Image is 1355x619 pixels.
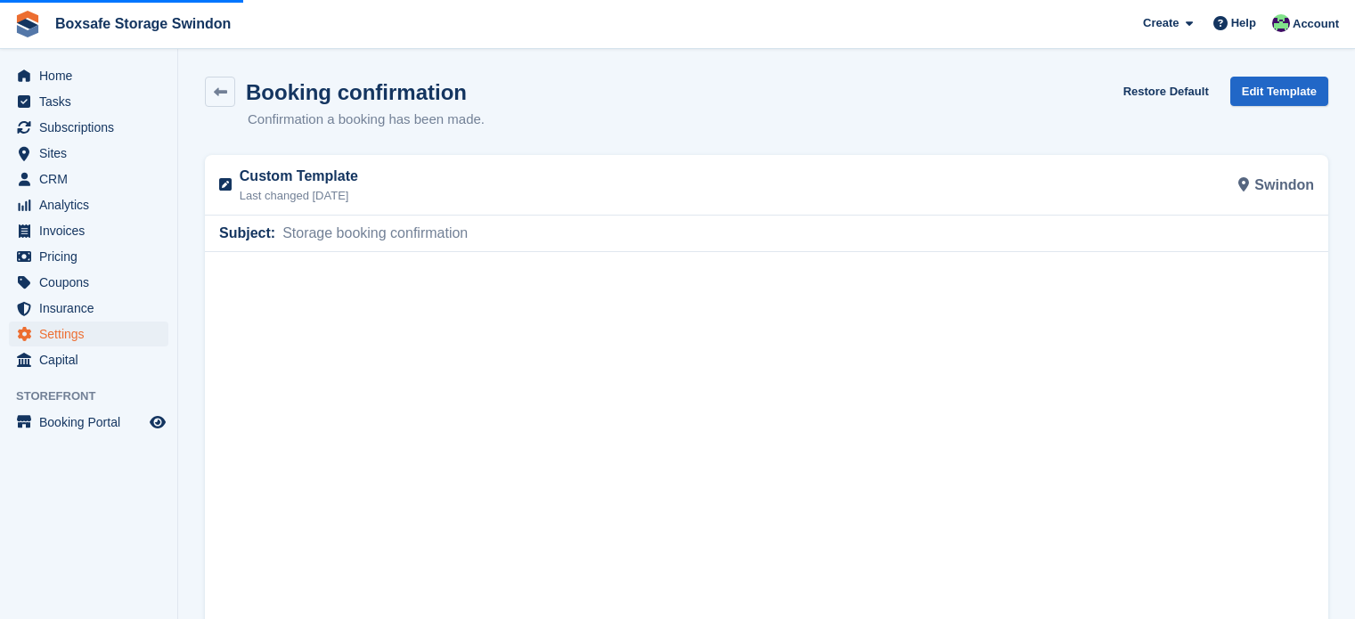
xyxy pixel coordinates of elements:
[9,218,168,243] a: menu
[39,410,146,435] span: Booking Portal
[39,322,146,346] span: Settings
[9,322,168,346] a: menu
[9,270,168,295] a: menu
[1230,77,1328,106] a: Edit Template
[9,410,168,435] a: menu
[275,223,468,244] span: Storage booking confirmation
[9,63,168,88] a: menu
[240,166,756,187] p: Custom Template
[39,63,146,88] span: Home
[9,89,168,114] a: menu
[39,192,146,217] span: Analytics
[1116,77,1216,106] button: Restore Default
[240,187,756,205] p: Last changed [DATE]
[147,411,168,433] a: Preview store
[219,223,275,244] span: Subject:
[9,192,168,217] a: menu
[1293,15,1339,33] span: Account
[248,110,485,130] p: Confirmation a booking has been made.
[9,115,168,140] a: menu
[9,347,168,372] a: menu
[39,347,146,372] span: Capital
[1231,14,1256,32] span: Help
[39,141,146,166] span: Sites
[48,9,238,38] a: Boxsafe Storage Swindon
[39,115,146,140] span: Subscriptions
[9,141,168,166] a: menu
[1143,14,1179,32] span: Create
[9,167,168,191] a: menu
[39,89,146,114] span: Tasks
[39,296,146,321] span: Insurance
[767,163,1326,207] div: Swindon
[16,387,177,405] span: Storefront
[39,167,146,191] span: CRM
[9,296,168,321] a: menu
[39,218,146,243] span: Invoices
[246,80,467,104] h1: Booking confirmation
[9,244,168,269] a: menu
[14,11,41,37] img: stora-icon-8386f47178a22dfd0bd8f6a31ec36ba5ce8667c1dd55bd0f319d3a0aa187defe.svg
[39,244,146,269] span: Pricing
[39,270,146,295] span: Coupons
[1272,14,1290,32] img: Kim Virabi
